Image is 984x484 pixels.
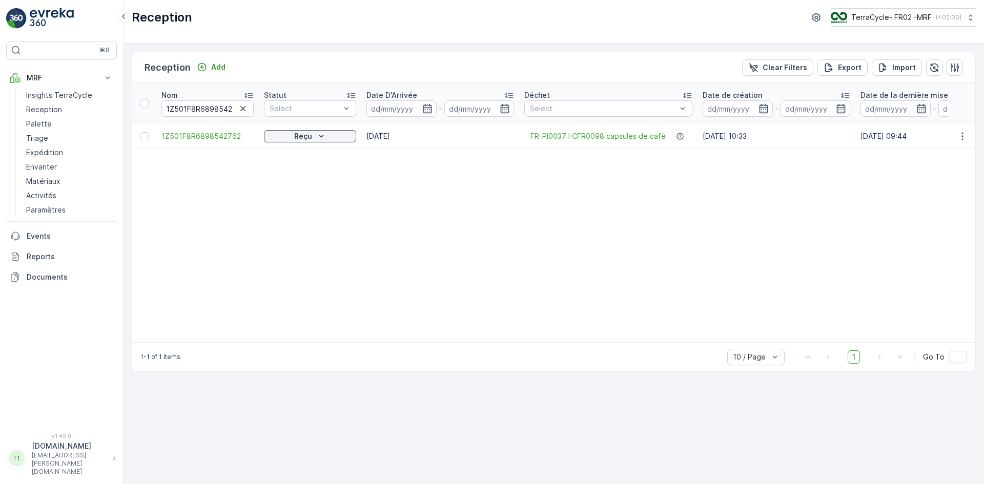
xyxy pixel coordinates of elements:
div: Toggle Row Selected [140,132,149,140]
p: Palette [26,119,52,129]
a: Reception [22,102,117,117]
p: Triage [26,133,48,143]
img: logo [6,8,27,29]
p: Envanter [26,162,57,172]
span: Go To [923,352,945,362]
a: Paramètres [22,203,117,217]
button: Import [872,59,922,76]
p: - [933,102,936,115]
p: [DOMAIN_NAME] [32,441,108,451]
a: Expédition [22,145,117,160]
div: TT [9,450,25,467]
p: Paramètres [26,205,66,215]
p: Nom [161,90,178,100]
a: Triage [22,131,117,145]
td: [DATE] 10:33 [698,124,855,149]
a: Activités [22,188,117,203]
span: v 1.49.0 [6,433,117,439]
p: Export [838,62,862,73]
p: ⌘B [99,46,110,54]
p: Date D'Arrivée [366,90,417,100]
p: Reçu [294,131,312,141]
a: Matériaux [22,174,117,188]
button: Export [817,59,868,76]
p: - [439,102,442,115]
p: MRF [27,73,96,83]
p: ( +02:00 ) [936,13,961,22]
input: dd/mm/yyyy [781,100,851,117]
a: Insights TerraCycle [22,88,117,102]
input: dd/mm/yyyy [703,100,773,117]
p: Reception [145,60,191,75]
p: Reception [26,104,62,115]
p: Add [211,62,225,72]
button: TerraCycle- FR02 -MRF(+02:00) [831,8,976,27]
button: Clear Filters [742,59,813,76]
p: - [775,102,778,115]
p: Clear Filters [763,62,807,73]
p: TerraCycle- FR02 -MRF [851,12,932,23]
a: Documents [6,267,117,287]
p: Documents [27,272,113,282]
p: Déchet [524,90,550,100]
p: Insights TerraCycle [26,90,92,100]
img: logo_light-DOdMpM7g.png [30,8,74,29]
a: Events [6,226,117,246]
a: Reports [6,246,117,267]
p: Date de la dernière mise a jour [860,90,970,100]
input: dd/mm/yyyy [444,100,515,117]
p: Events [27,231,113,241]
td: [DATE] [361,124,519,149]
input: dd/mm/yyyy [366,100,437,117]
p: [EMAIL_ADDRESS][PERSON_NAME][DOMAIN_NAME] [32,451,108,476]
button: Add [193,61,230,73]
p: Date de création [703,90,762,100]
img: terracycle.png [831,12,847,23]
a: Palette [22,117,117,131]
p: Select [270,103,340,114]
p: Matériaux [26,176,60,186]
p: Statut [264,90,286,100]
a: Envanter [22,160,117,174]
p: Expédition [26,148,63,158]
button: MRF [6,68,117,88]
input: dd/mm/yyyy [860,100,931,117]
p: Select [530,103,676,114]
a: FR-PI0037 I CFR0098 capsules de café [530,131,666,141]
span: 1 [848,350,860,364]
input: Search [161,100,254,117]
p: Reports [27,251,113,262]
p: 1-1 of 1 items [140,353,180,361]
p: Import [892,62,916,73]
p: Activités [26,191,56,201]
p: Reception [132,9,192,26]
a: 1Z501F8R6898542762 [161,131,254,141]
button: Reçu [264,130,356,142]
button: TT[DOMAIN_NAME][EMAIL_ADDRESS][PERSON_NAME][DOMAIN_NAME] [6,441,117,476]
